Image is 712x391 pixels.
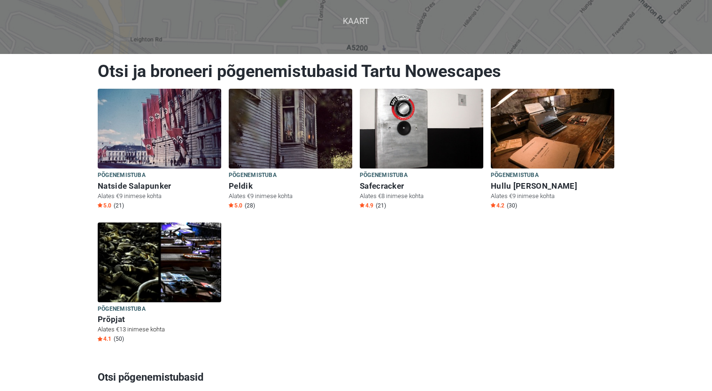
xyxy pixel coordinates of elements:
[98,170,146,181] span: Põgenemistuba
[491,89,614,211] a: Hullu Kelder Põgenemistuba Hullu [PERSON_NAME] Alates €9 inimese kohta Star4.2 (30)
[229,89,352,169] img: Peldik
[98,192,221,200] p: Alates €9 inimese kohta
[507,202,517,209] span: (30)
[229,202,242,209] span: 5.0
[114,335,124,343] span: (50)
[360,181,483,191] h6: Safecracker
[98,89,221,211] a: Natside Salapunker Põgenemistuba Natside Salapunker Alates €9 inimese kohta Star5.0 (21)
[245,202,255,209] span: (28)
[491,170,539,181] span: Põgenemistuba
[98,325,221,334] p: Alates €13 inimese kohta
[98,222,221,345] a: Prõpjat Põgenemistuba Prõpjat Alates €13 inimese kohta Star4.1 (50)
[229,170,277,181] span: Põgenemistuba
[360,89,483,211] a: Safecracker Põgenemistuba Safecracker Alates €8 inimese kohta Star4.9 (21)
[491,202,504,209] span: 4.2
[98,335,111,343] span: 4.1
[114,202,124,209] span: (21)
[491,89,614,169] img: Hullu Kelder
[491,203,495,207] img: Star
[229,203,233,207] img: Star
[98,370,614,385] h3: Otsi põgenemistubasid
[491,181,614,191] h6: Hullu [PERSON_NAME]
[98,304,146,314] span: Põgenemistuba
[98,222,221,302] img: Prõpjat
[98,61,614,82] h1: Otsi ja broneeri põgenemistubasid Tartu Nowescapes
[229,89,352,211] a: Peldik Põgenemistuba Peldik Alates €9 inimese kohta Star5.0 (28)
[98,203,102,207] img: Star
[229,192,352,200] p: Alates €9 inimese kohta
[98,202,111,209] span: 5.0
[360,170,408,181] span: Põgenemistuba
[229,181,352,191] h6: Peldik
[98,181,221,191] h6: Natside Salapunker
[360,89,483,169] img: Safecracker
[98,314,221,324] h6: Prõpjat
[491,192,614,200] p: Alates €9 inimese kohta
[98,337,102,341] img: Star
[98,89,221,169] img: Natside Salapunker
[360,202,373,209] span: 4.9
[376,202,386,209] span: (21)
[360,192,483,200] p: Alates €8 inimese kohta
[360,203,364,207] img: Star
